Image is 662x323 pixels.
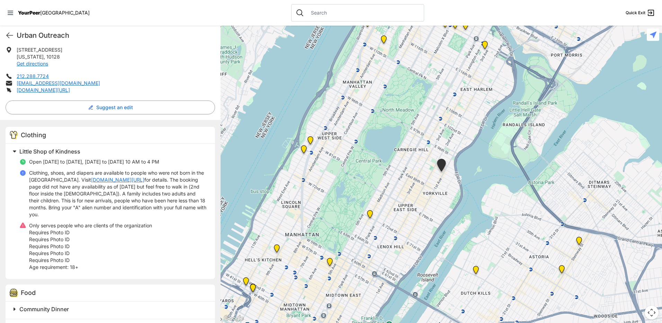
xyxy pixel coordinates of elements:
span: Age requirement: [29,264,69,270]
input: Search [307,9,420,16]
a: Quick Exit [626,9,655,17]
div: Manhattan [366,210,374,221]
div: Avenue Church [436,159,447,174]
button: Suggest an edit [6,101,215,114]
span: [GEOGRAPHIC_DATA] [40,10,90,16]
span: Clothing [21,131,46,139]
div: Metro Baptist Church [249,284,257,295]
a: Get directions [17,61,48,67]
div: Main Location [481,41,489,52]
p: Requires Photo ID [29,257,152,264]
button: Map camera controls [645,306,659,320]
p: Requires Photo ID [29,229,152,236]
span: Little Shop of Kindness [19,148,80,155]
p: Clothing, shoes, and diapers are available to people who were not born in the [GEOGRAPHIC_DATA]. ... [29,169,207,218]
div: New York [242,277,250,288]
div: Fancy Thrift Shop [472,266,480,277]
span: Open [DATE] to [DATE], [DATE] to [DATE] 10 AM to 4 PM [29,159,159,165]
span: [US_STATE] [17,54,44,60]
span: YourPeer [18,10,40,16]
a: 212.288.7724 [17,73,49,79]
p: Requires Photo ID [29,236,152,243]
span: [STREET_ADDRESS] [17,47,62,53]
span: Suggest an edit [96,104,133,111]
div: The Cathedral Church of St. John the Divine [379,35,388,46]
p: 18+ [29,264,152,271]
span: Food [21,289,36,296]
span: , [44,54,45,60]
div: Manhattan [451,20,459,32]
span: Quick Exit [626,10,645,16]
a: YourPeer[GEOGRAPHIC_DATA] [18,11,90,15]
span: Community Dinner [19,306,69,313]
div: 9th Avenue Drop-in Center [272,244,281,255]
span: Only serves people who are clients of the organization [29,222,152,228]
span: 10128 [46,54,60,60]
a: Open this area in Google Maps (opens a new window) [222,314,245,323]
p: Requires Photo ID [29,250,152,257]
div: East Harlem [461,21,470,33]
div: Metro Baptist Church [249,283,257,295]
div: Pathways Adult Drop-In Program [306,136,315,147]
img: Google [222,314,245,323]
h1: Urban Outreach [17,30,215,40]
a: [EMAIL_ADDRESS][DOMAIN_NAME] [17,80,100,86]
a: [DOMAIN_NAME][URL] [17,87,70,93]
p: Requires Photo ID [29,243,152,250]
a: [DOMAIN_NAME][URL] [91,176,144,183]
